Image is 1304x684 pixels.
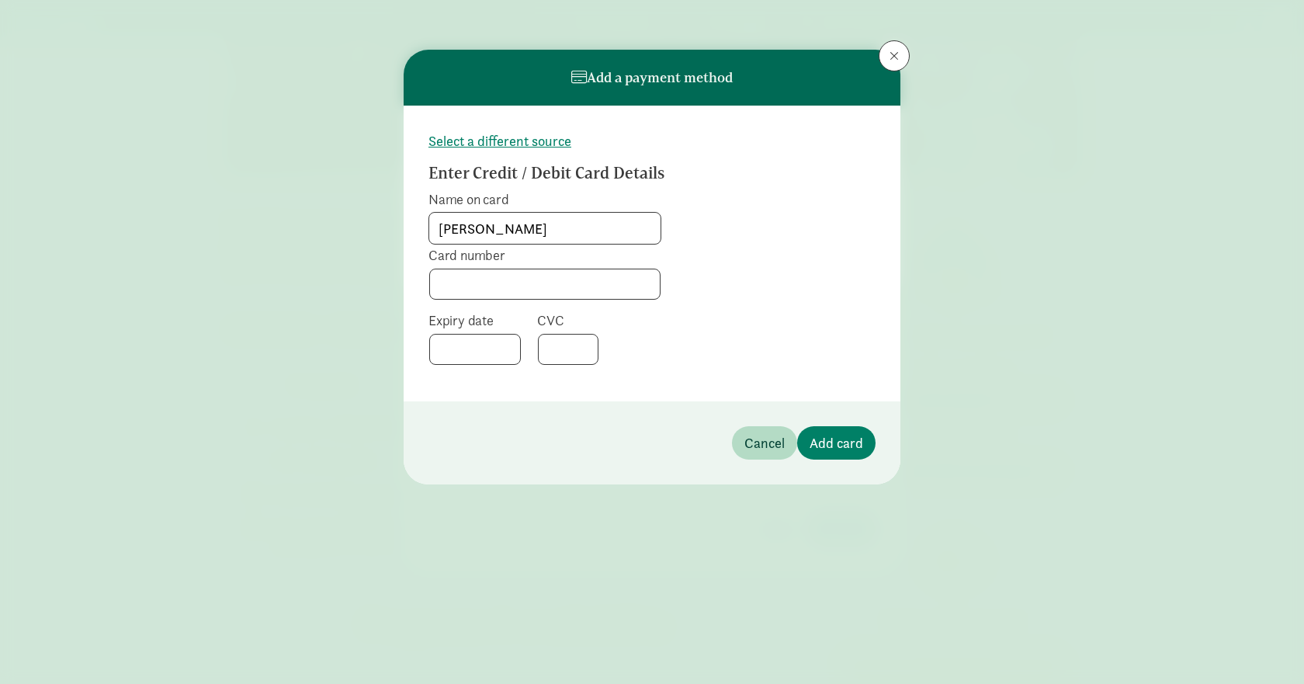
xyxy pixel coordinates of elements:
iframe: Secure expiration date input frame [439,341,511,358]
label: CVC [537,311,599,330]
h6: Add a payment method [571,70,733,85]
iframe: Secure card number input frame [439,276,650,293]
label: Expiry date [428,311,522,330]
button: Select a different source [428,130,571,151]
span: Add card [810,432,863,453]
iframe: Secure CVC input frame [548,341,588,358]
button: Add card [797,426,876,460]
label: Card number [428,246,661,265]
label: Name on card [428,190,661,209]
h3: Enter Credit / Debit Card Details [428,164,820,182]
button: Cancel [732,426,797,460]
span: Cancel [744,432,785,453]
